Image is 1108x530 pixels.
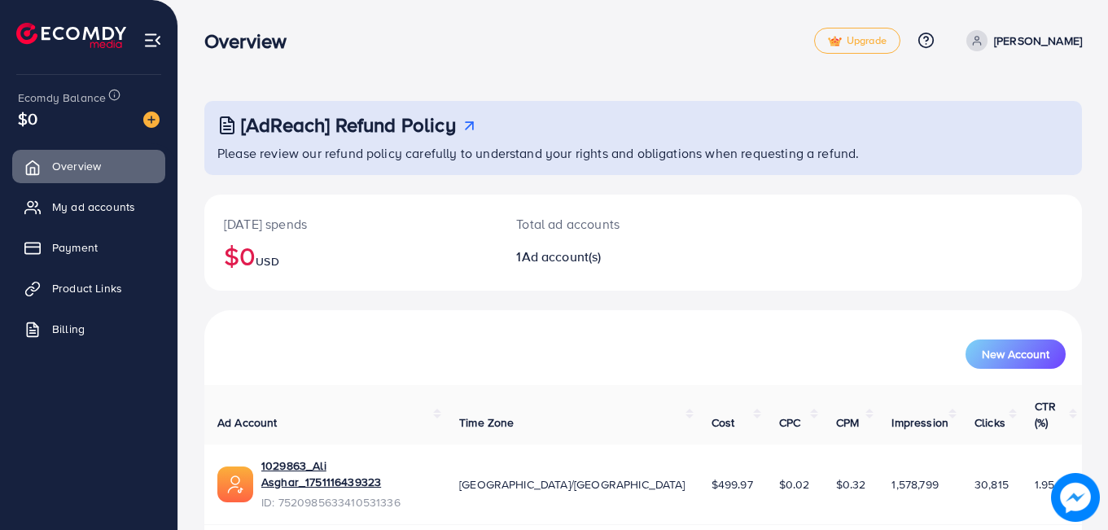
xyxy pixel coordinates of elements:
[143,31,162,50] img: menu
[256,253,278,269] span: USD
[12,231,165,264] a: Payment
[52,321,85,337] span: Billing
[974,476,1009,493] span: 30,815
[522,247,602,265] span: Ad account(s)
[779,414,800,431] span: CPC
[891,476,938,493] span: 1,578,799
[836,476,866,493] span: $0.32
[779,476,810,493] span: $0.02
[52,199,135,215] span: My ad accounts
[814,28,900,54] a: tickUpgrade
[217,466,253,502] img: ic-ads-acc.e4c84228.svg
[828,36,842,47] img: tick
[12,313,165,345] a: Billing
[52,239,98,256] span: Payment
[1051,473,1100,522] img: image
[712,414,735,431] span: Cost
[143,112,160,128] img: image
[836,414,859,431] span: CPM
[516,214,697,234] p: Total ad accounts
[224,240,477,271] h2: $0
[891,414,948,431] span: Impression
[459,476,685,493] span: [GEOGRAPHIC_DATA]/[GEOGRAPHIC_DATA]
[828,35,887,47] span: Upgrade
[994,31,1082,50] p: [PERSON_NAME]
[18,107,37,130] span: $0
[16,23,126,48] img: logo
[1035,398,1056,431] span: CTR (%)
[52,158,101,174] span: Overview
[516,249,697,265] h2: 1
[18,90,106,106] span: Ecomdy Balance
[966,339,1066,369] button: New Account
[974,414,1005,431] span: Clicks
[217,143,1072,163] p: Please review our refund policy carefully to understand your rights and obligations when requesti...
[52,280,122,296] span: Product Links
[960,30,1082,51] a: [PERSON_NAME]
[712,476,753,493] span: $499.97
[261,458,433,491] a: 1029863_Ali Asghar_1751116439323
[241,113,456,137] h3: [AdReach] Refund Policy
[12,150,165,182] a: Overview
[982,348,1049,360] span: New Account
[1035,476,1055,493] span: 1.95
[12,272,165,304] a: Product Links
[261,494,433,510] span: ID: 7520985633410531336
[224,214,477,234] p: [DATE] spends
[204,29,300,53] h3: Overview
[459,414,514,431] span: Time Zone
[217,414,278,431] span: Ad Account
[12,191,165,223] a: My ad accounts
